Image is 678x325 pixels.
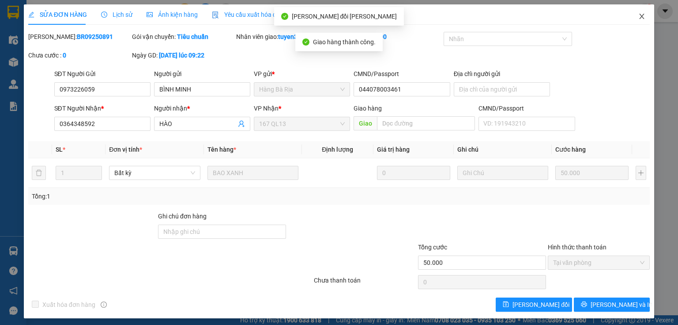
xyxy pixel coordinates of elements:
button: plus [636,166,646,180]
b: 0 [63,52,66,59]
div: 30.000 [7,57,71,68]
input: Ghi Chú [457,166,548,180]
span: printer [581,301,587,308]
span: check-circle [281,13,288,20]
span: Giao hàng thành công. [313,38,376,46]
span: edit [28,11,34,18]
span: Giao [354,116,377,130]
div: Ngày GD: [132,50,234,60]
div: 0963227705 [75,39,137,52]
span: clock-circle [101,11,107,18]
div: Nhân viên giao: [236,32,338,42]
span: [PERSON_NAME] đổi [PERSON_NAME] [292,13,397,20]
span: Yêu cầu xuất hóa đơn điện tử [212,11,305,18]
span: close [638,13,645,20]
span: check-circle [302,38,309,46]
div: VP gửi [254,69,350,79]
span: Giao hàng [354,105,382,112]
span: Nhận: [75,8,97,18]
span: Cước hàng [555,146,586,153]
div: Hàng Bà Rịa [75,8,137,29]
b: [DATE] lúc 09:22 [159,52,204,59]
div: Địa chỉ người gửi [454,69,550,79]
div: CMND/Passport [354,69,450,79]
span: [PERSON_NAME] và In [591,300,652,310]
div: Chưa cước : [28,50,130,60]
span: VP Nhận [254,105,279,112]
span: [PERSON_NAME] đổi [512,300,569,310]
div: thuong [8,18,69,29]
label: Ghi chú đơn hàng [158,213,207,220]
span: SỬA ĐƠN HÀNG [28,11,87,18]
b: Tiêu chuẩn [177,33,208,40]
div: Tổng: 1 [32,191,262,201]
button: printer[PERSON_NAME] và In [574,298,650,312]
button: save[PERSON_NAME] đổi [496,298,572,312]
span: R : [7,58,15,67]
label: Hình thức thanh toán [548,244,606,251]
span: Gửi: [8,8,21,18]
input: VD: Bàn, Ghế [207,166,298,180]
div: SĐT Người Gửi [54,69,151,79]
span: Ảnh kiện hàng [147,11,198,18]
div: 0986907931 [8,29,69,41]
b: BR09250891 [77,33,113,40]
span: SL [56,146,63,153]
span: Định lượng [322,146,353,153]
div: Cước rồi : [340,32,442,42]
span: Tên hàng [207,146,236,153]
div: 167 QL13 [8,8,69,18]
span: Giá trị hàng [377,146,410,153]
span: picture [147,11,153,18]
span: Tổng cước [418,244,447,251]
input: Địa chỉ của người gửi [454,82,550,96]
span: info-circle [101,302,107,308]
span: Lịch sử [101,11,132,18]
div: SĐT Người Nhận [54,103,151,113]
span: Tại văn phòng [553,256,644,269]
th: Ghi chú [454,141,552,158]
b: tuyen387.hoamaivt [278,33,333,40]
span: Đơn vị tính [109,146,142,153]
div: [PERSON_NAME]: [28,32,130,42]
input: 0 [555,166,629,180]
span: Xuất hóa đơn hàng [39,300,99,310]
div: Gói vận chuyển: [132,32,234,42]
div: CMND/Passport [478,103,575,113]
span: Bất kỳ [114,166,195,180]
span: save [503,301,509,308]
span: user-add [238,120,245,127]
div: Người nhận [154,103,250,113]
button: Close [629,4,654,29]
img: icon [212,11,219,19]
span: Hàng Bà Rịa [259,83,345,96]
div: Người gửi [154,69,250,79]
div: duyen [75,29,137,39]
div: Chưa thanh toán [313,275,417,291]
button: delete [32,166,46,180]
input: Dọc đường [377,116,475,130]
span: 167 QL13 [259,117,345,130]
input: 0 [377,166,450,180]
input: Ghi chú đơn hàng [158,225,286,239]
